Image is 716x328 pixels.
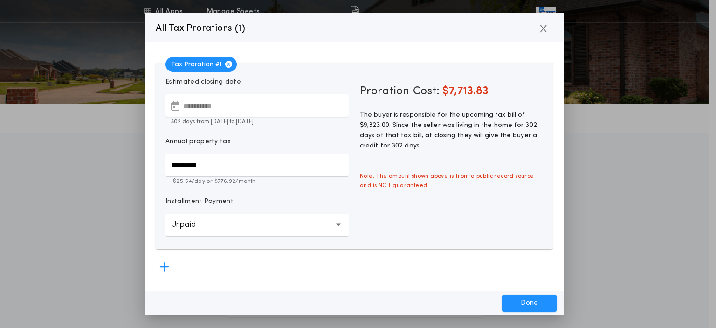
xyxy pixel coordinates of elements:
span: Note: The amount shown above is from a public record source and is NOT guaranteed. [354,166,549,196]
button: Unpaid [165,214,349,236]
p: Estimated closing date [165,77,349,87]
span: 1 [238,24,241,34]
button: Done [502,295,557,312]
span: Proration [360,84,409,99]
span: Tax Proration # 1 [165,57,237,72]
span: Cost: [413,86,440,97]
span: $7,713.83 [442,86,489,97]
p: 302 days from [DATE] to [DATE] [165,118,349,126]
input: Annual property tax [165,154,349,176]
p: $25.54 /day or $776.92 /month [165,177,349,186]
p: All Tax Prorations ( ) [156,21,246,36]
p: Installment Payment [165,197,234,206]
p: Annual property tax [165,137,231,147]
p: Unpaid [171,219,211,230]
span: The buyer is responsible for the upcoming tax bill of $9,323.00. Since the seller was living in t... [360,112,537,149]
